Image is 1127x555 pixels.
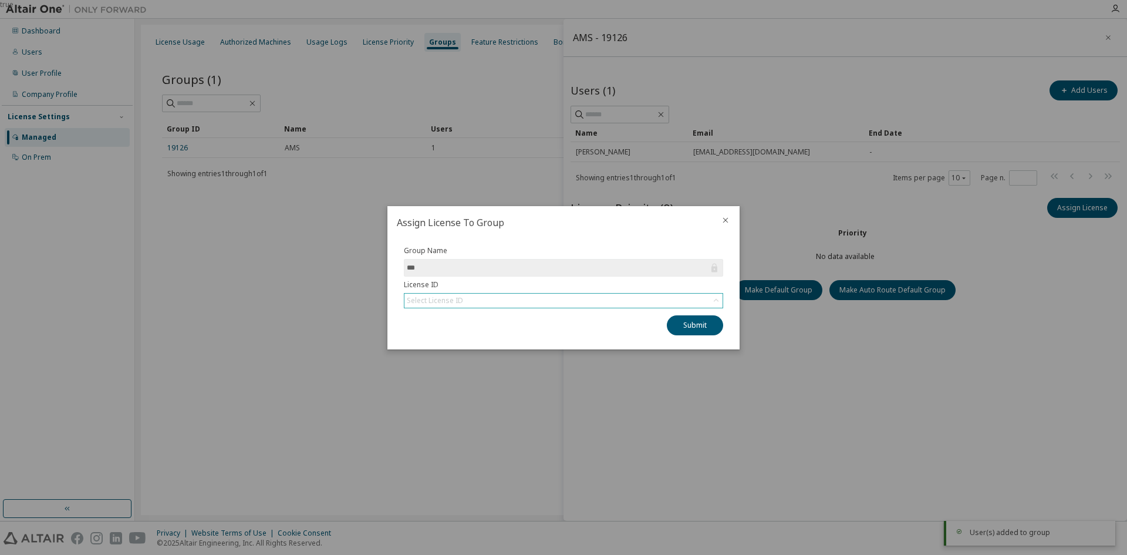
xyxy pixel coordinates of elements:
[667,315,723,335] button: Submit
[404,294,723,308] div: Select License ID
[404,280,723,290] label: License ID
[404,246,723,255] label: Group Name
[387,206,711,239] h2: Assign License To Group
[721,216,730,225] button: close
[407,296,463,305] div: Select License ID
